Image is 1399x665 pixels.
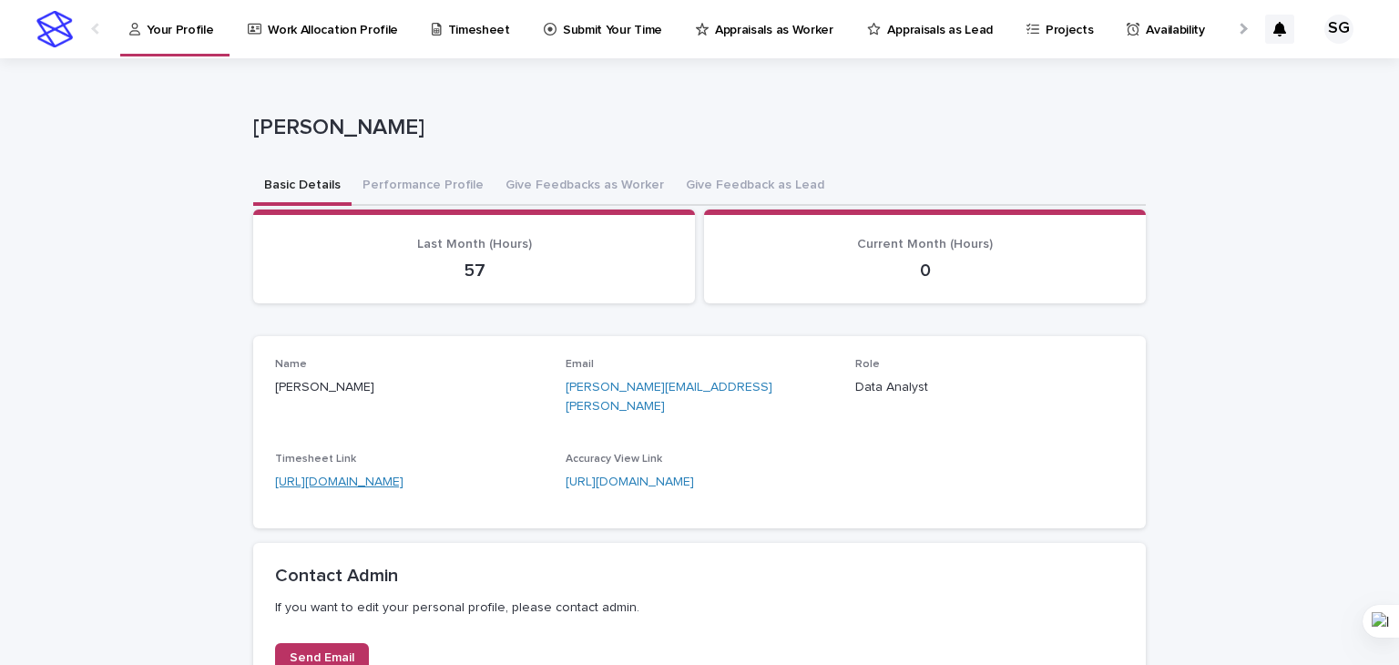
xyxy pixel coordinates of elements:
[855,378,1124,397] p: Data Analyst
[566,454,662,465] span: Accuracy View Link
[352,168,495,206] button: Performance Profile
[36,11,73,47] img: stacker-logo-s-only.png
[290,651,354,664] span: Send Email
[566,476,694,488] a: [URL][DOMAIN_NAME]
[417,238,532,251] span: Last Month (Hours)
[253,168,352,206] button: Basic Details
[253,115,1139,141] p: [PERSON_NAME]
[275,599,1124,616] p: If you want to edit your personal profile, please contact admin.
[275,476,403,488] a: [URL][DOMAIN_NAME]
[726,260,1124,281] p: 0
[855,359,880,370] span: Role
[495,168,675,206] button: Give Feedbacks as Worker
[275,454,356,465] span: Timesheet Link
[275,359,307,370] span: Name
[275,565,1124,587] h2: Contact Admin
[566,359,594,370] span: Email
[275,378,544,397] p: [PERSON_NAME]
[275,260,673,281] p: 57
[857,238,993,251] span: Current Month (Hours)
[1324,15,1353,44] div: SG
[566,381,772,413] a: [PERSON_NAME][EMAIL_ADDRESS][PERSON_NAME]
[675,168,835,206] button: Give Feedback as Lead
